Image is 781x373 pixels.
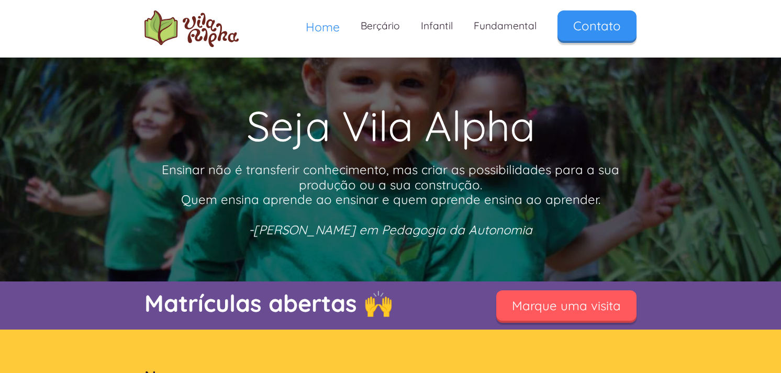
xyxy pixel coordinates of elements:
a: Infantil [410,10,463,41]
img: logo Escola Vila Alpha [144,10,239,47]
p: Matrículas abertas 🙌 [144,287,469,320]
a: Fundamental [463,10,547,41]
a: Home [295,10,350,43]
span: Home [306,19,340,35]
h1: Seja Vila Alpha [144,94,637,157]
a: Berçário [350,10,410,41]
em: -[PERSON_NAME] em Pedagogia da Autonomia [249,222,532,238]
p: Ensinar não é transferir conhecimento, mas criar as possibilidades para a sua produção ou a sua c... [144,162,637,238]
a: Contato [557,10,637,41]
a: Marque uma visita [496,290,637,321]
a: home [144,10,239,47]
